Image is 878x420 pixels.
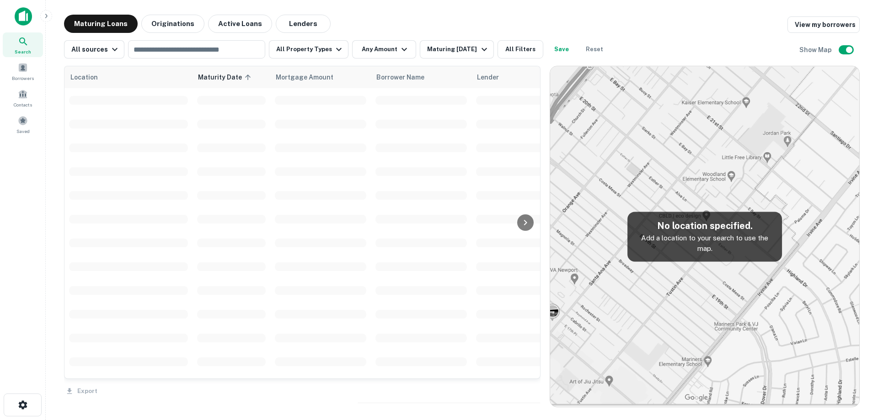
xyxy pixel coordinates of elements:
[635,233,775,254] p: Add a location to your search to use the map.
[64,15,138,33] button: Maturing Loans
[14,101,32,108] span: Contacts
[477,72,499,83] span: Lender
[471,66,618,88] th: Lender
[64,66,193,88] th: Location
[3,85,43,110] a: Contacts
[141,15,204,33] button: Originations
[71,44,120,55] div: All sources
[832,318,878,362] iframe: Chat Widget
[580,40,609,58] button: Reset
[420,40,493,58] button: Maturing [DATE]
[16,128,30,135] span: Saved
[12,74,34,82] span: Borrowers
[352,40,416,58] button: Any Amount
[198,72,254,83] span: Maturity Date
[371,66,471,88] th: Borrower Name
[550,66,859,407] img: map-placeholder.webp
[15,48,31,55] span: Search
[547,40,576,58] button: Save your search to get updates of matches that match your search criteria.
[70,72,98,83] span: Location
[270,66,371,88] th: Mortgage Amount
[276,72,345,83] span: Mortgage Amount
[208,15,272,33] button: Active Loans
[3,59,43,84] a: Borrowers
[427,44,489,55] div: Maturing [DATE]
[376,72,424,83] span: Borrower Name
[3,32,43,57] a: Search
[799,45,833,55] h6: Show Map
[635,219,775,233] h5: No location specified.
[269,40,348,58] button: All Property Types
[276,15,331,33] button: Lenders
[193,66,270,88] th: Maturity Date
[64,40,124,58] button: All sources
[787,16,860,33] a: View my borrowers
[498,40,543,58] button: All Filters
[3,112,43,137] a: Saved
[15,7,32,26] img: capitalize-icon.png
